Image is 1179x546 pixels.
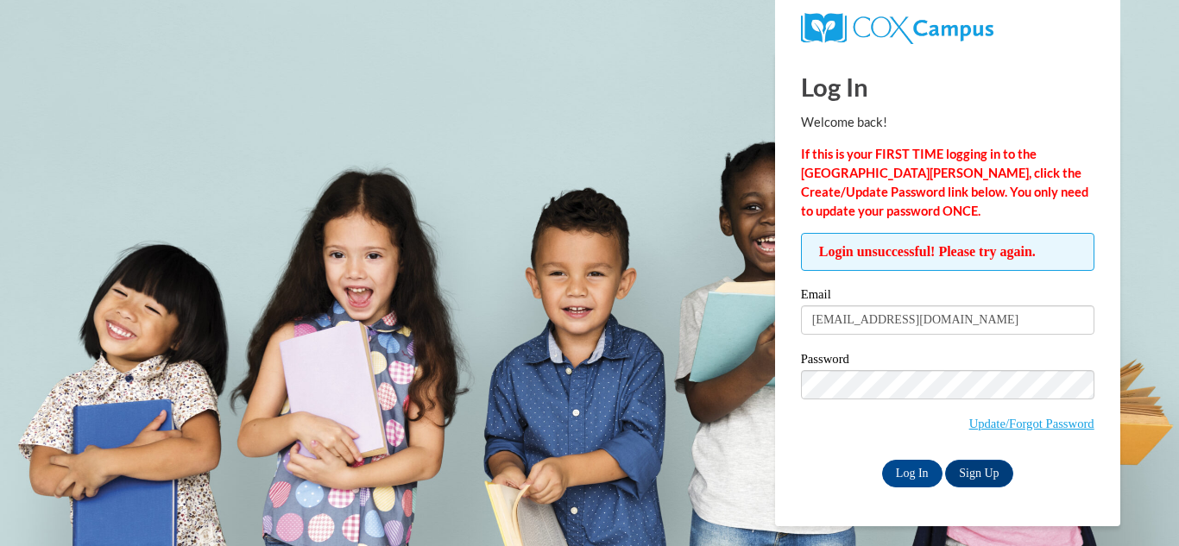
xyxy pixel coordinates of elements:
a: Sign Up [945,460,1012,487]
img: COX Campus [801,13,993,44]
label: Password [801,353,1094,370]
input: Log In [882,460,943,487]
a: Update/Forgot Password [969,417,1094,430]
label: Email [801,288,1094,305]
a: COX Campus [801,20,993,35]
p: Welcome back! [801,113,1094,132]
span: Login unsuccessful! Please try again. [801,233,1094,271]
h1: Log In [801,69,1094,104]
strong: If this is your FIRST TIME logging in to the [GEOGRAPHIC_DATA][PERSON_NAME], click the Create/Upd... [801,147,1088,218]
